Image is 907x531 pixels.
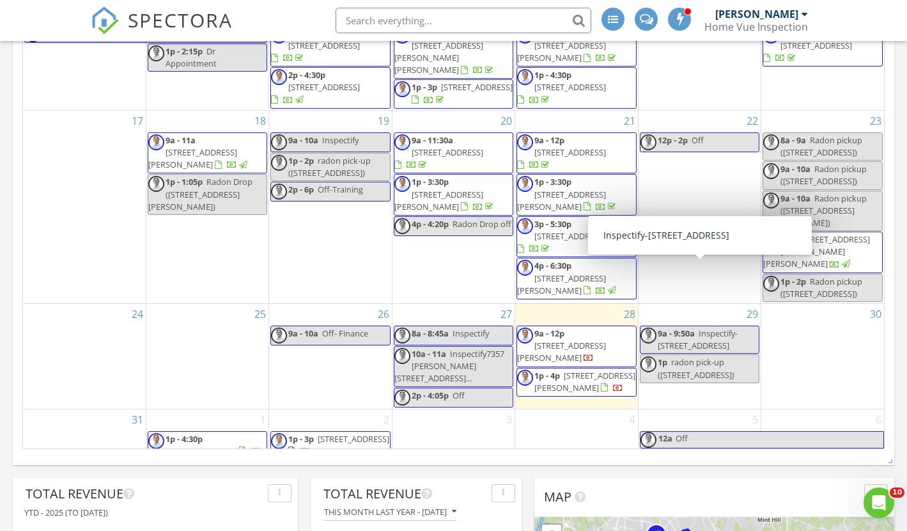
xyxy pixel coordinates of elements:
span: 9a - 10a [780,193,810,204]
a: Go to September 3, 2025 [504,409,515,430]
td: Go to August 14, 2025 [515,3,638,110]
a: 1p - 3p [STREET_ADDRESS] [412,81,513,105]
span: 9a - 12p [534,328,564,339]
img: 450a68e20e674b8694b563b9f9ad60c1_1_201_a.jpeg [640,432,656,448]
td: Go to September 6, 2025 [761,409,884,502]
a: Go to August 18, 2025 [252,111,268,131]
span: [STREET_ADDRESS][PERSON_NAME] [517,189,606,212]
span: 4p - 6:30p [534,260,571,271]
span: Off [692,134,704,146]
span: [STREET_ADDRESS] [288,40,360,51]
span: Inspectify-[STREET_ADDRESS] [658,328,738,351]
a: Go to August 25, 2025 [252,304,268,324]
span: [STREET_ADDRESS] [288,81,360,93]
a: 1p - 4:30p [STREET_ADDRESS] [166,433,261,457]
span: Radon pickup ([STREET_ADDRESS]) [780,134,862,158]
img: 450a68e20e674b8694b563b9f9ad60c1_1_201_a.jpeg [517,134,533,150]
img: 450a68e20e674b8694b563b9f9ad60c1_1_201_a.jpeg [271,433,287,449]
span: 2p - 4:05p [412,390,449,401]
span: 1p [658,356,667,368]
img: 450a68e20e674b8694b563b9f9ad60c1_1_201_a.jpeg [148,45,164,61]
a: 1p - 3p [STREET_ADDRESS] [288,433,389,457]
span: 2p - 4:30p [288,69,325,81]
a: 3p - 5:30p [STREET_ADDRESS] [516,216,636,258]
a: SPECTORA [91,17,233,44]
span: 1p - 4p [534,370,560,381]
a: 9a - 11a [STREET_ADDRESS][PERSON_NAME] [148,134,249,170]
span: 1p - 1:05p [166,176,203,187]
a: 3p - 5:30p [STREET_ADDRESS] [517,218,606,254]
a: 9a - 11:30a [STREET_ADDRESS] [394,132,513,174]
td: Go to August 10, 2025 [23,3,146,110]
a: 1p - 3:30p [STREET_ADDRESS][PERSON_NAME] [517,176,618,212]
a: 1p - 4:30p [STREET_ADDRESS] [148,431,267,460]
a: 1p - 3p [STREET_ADDRESS] [394,79,513,108]
span: 9a - 10a [288,134,318,146]
span: [STREET_ADDRESS][PERSON_NAME][PERSON_NAME] [394,40,483,75]
a: 1p - 4p [STREET_ADDRESS][PERSON_NAME] [534,370,635,393]
img: 450a68e20e674b8694b563b9f9ad60c1_1_201_a.jpeg [640,328,656,344]
a: 9a - 12p [STREET_ADDRESS][PERSON_NAME] [517,328,606,363]
a: Go to August 31, 2025 [129,409,146,430]
span: [STREET_ADDRESS] [534,81,606,93]
a: Go to August 22, 2025 [744,111,761,131]
img: 450a68e20e674b8694b563b9f9ad60c1_1_201_a.jpeg [394,348,410,364]
span: 1p - 3p [412,81,437,93]
a: Go to August 21, 2025 [621,111,638,131]
span: [STREET_ADDRESS] [318,433,389,445]
span: 10 [890,487,904,498]
img: 450a68e20e674b8694b563b9f9ad60c1_1_201_a.jpeg [148,176,164,192]
td: Go to August 22, 2025 [638,110,761,303]
div: Total Revenue [323,484,486,503]
img: 450a68e20e674b8694b563b9f9ad60c1_1_201_a.jpeg [763,193,779,209]
td: Go to September 1, 2025 [146,409,268,502]
img: 450a68e20e674b8694b563b9f9ad60c1_1_201_a.jpeg [763,134,779,150]
td: Go to August 17, 2025 [23,110,146,303]
a: Go to August 26, 2025 [375,304,392,324]
td: Go to August 16, 2025 [761,3,884,110]
a: Go to August 29, 2025 [744,304,761,324]
a: Go to September 2, 2025 [381,409,392,430]
img: 450a68e20e674b8694b563b9f9ad60c1_1_201_a.jpeg [517,260,533,276]
td: Go to August 23, 2025 [761,110,884,303]
img: 450a68e20e674b8694b563b9f9ad60c1_1_201_a.jpeg [394,176,410,192]
span: [STREET_ADDRESS][PERSON_NAME] [517,40,606,63]
a: Go to August 23, 2025 [867,111,884,131]
span: Radon Drop ([STREET_ADDRESS][PERSON_NAME]) [148,176,252,212]
span: radon pick-up ([STREET_ADDRESS]) [288,155,371,178]
a: Go to August 17, 2025 [129,111,146,131]
span: 1p - 2p [780,276,806,287]
a: 2p - 4:30p [STREET_ADDRESS] [271,69,360,105]
img: 450a68e20e674b8694b563b9f9ad60c1_1_201_a.jpeg [517,218,533,234]
span: Dr Appointment [166,45,217,69]
td: Go to September 2, 2025 [269,409,392,502]
img: 450a68e20e674b8694b563b9f9ad60c1_1_201_a.jpeg [394,134,410,150]
span: 10a - 11a [412,348,446,360]
a: Go to August 28, 2025 [621,304,638,324]
td: Go to August 24, 2025 [23,304,146,409]
span: 1p - 4:30p [166,433,203,445]
span: [STREET_ADDRESS][PERSON_NAME][PERSON_NAME] [763,234,870,269]
span: SPECTORA [128,6,233,33]
img: 450a68e20e674b8694b563b9f9ad60c1_1_201_a.jpeg [271,184,287,200]
span: Map [544,488,571,505]
td: Go to August 13, 2025 [392,3,515,110]
span: 12a [658,432,673,448]
img: The Best Home Inspection Software - Spectora [91,6,119,35]
a: Go to August 20, 2025 [498,111,515,131]
td: Go to September 4, 2025 [515,409,638,502]
a: 9a - 11:30a [STREET_ADDRESS] [394,134,483,170]
a: 1p - 3:30p [STREET_ADDRESS][PERSON_NAME] [394,176,495,212]
span: 9a - 12p [534,134,564,146]
span: [STREET_ADDRESS][PERSON_NAME] [517,340,606,363]
img: 450a68e20e674b8694b563b9f9ad60c1_1_201_a.jpeg [271,155,287,171]
span: Inspectify [322,134,359,146]
a: 10a [STREET_ADDRESS][PERSON_NAME][PERSON_NAME] [763,232,883,273]
a: Go to September 6, 2025 [873,409,884,430]
td: Go to August 29, 2025 [638,304,761,409]
a: Go to September 1, 2025 [258,409,268,430]
a: 9a - 11a [STREET_ADDRESS][PERSON_NAME] [148,132,267,174]
span: [STREET_ADDRESS][PERSON_NAME] [517,273,606,296]
a: Go to September 5, 2025 [750,409,761,430]
img: 450a68e20e674b8694b563b9f9ad60c1_1_201_a.jpeg [148,433,164,449]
